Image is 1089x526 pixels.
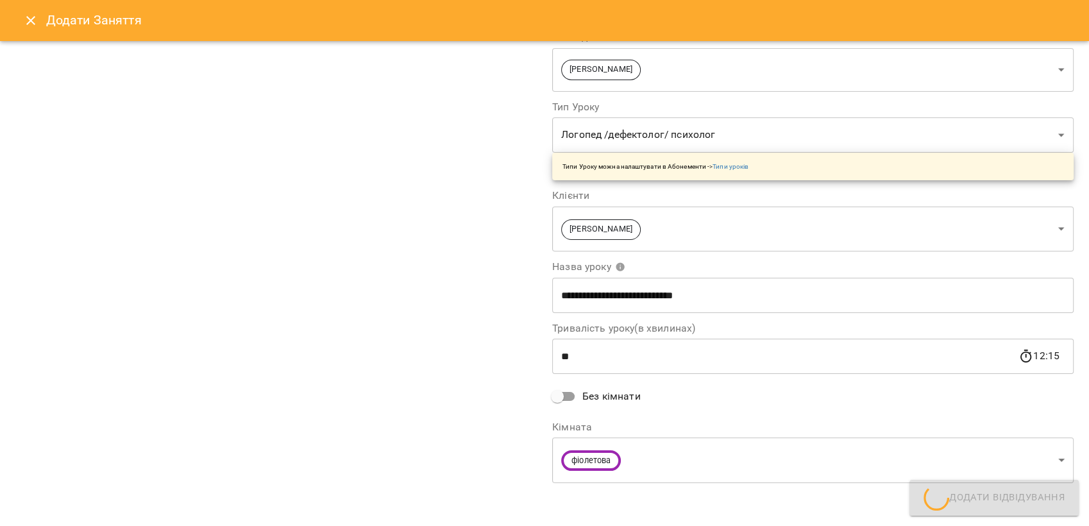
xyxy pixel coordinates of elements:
[552,102,1074,112] label: Тип Уроку
[562,64,640,76] span: [PERSON_NAME]
[552,323,1074,334] label: Тривалість уроку(в хвилинах)
[615,262,625,272] svg: Вкажіть назву уроку або виберіть клієнтів
[552,47,1074,92] div: [PERSON_NAME]
[713,163,748,170] a: Типи уроків
[564,455,618,467] span: фіолетова
[552,437,1074,483] div: фіолетова
[552,191,1074,201] label: Клієнти
[552,117,1074,153] div: Логопед /дефектолог/ психолог
[582,389,641,404] span: Без кімнати
[552,206,1074,251] div: [PERSON_NAME]
[562,223,640,235] span: [PERSON_NAME]
[46,10,1074,30] h6: Додати Заняття
[552,32,1074,42] label: Викладачі
[562,162,748,171] p: Типи Уроку можна налаштувати в Абонементи ->
[552,262,625,272] span: Назва уроку
[15,5,46,36] button: Close
[552,422,1074,432] label: Кімната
